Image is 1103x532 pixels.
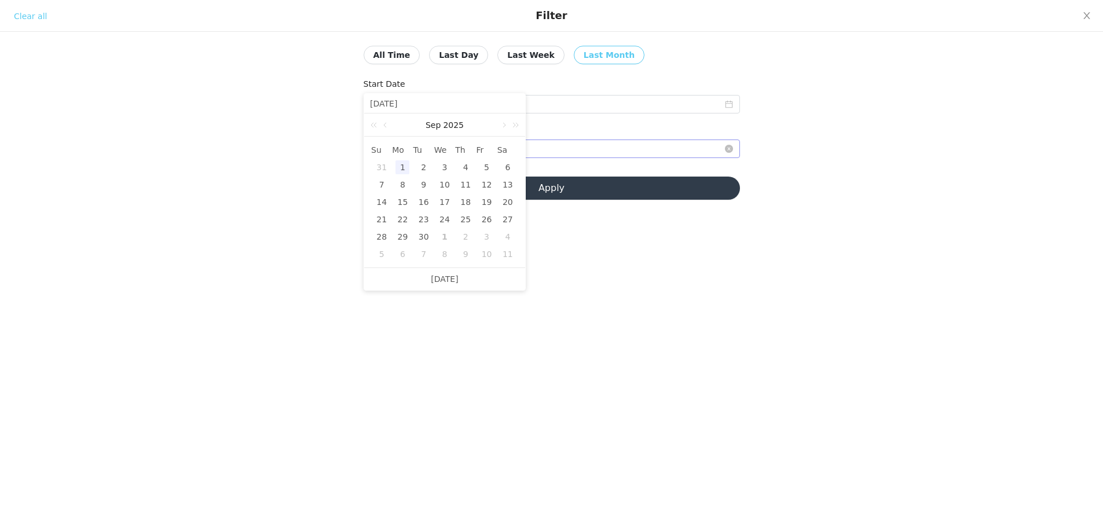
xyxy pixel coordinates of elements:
th: Sat [497,141,518,159]
div: 2 [459,230,472,244]
div: 19 [480,195,494,209]
td: October 9, 2025 [455,245,476,263]
i: icon: close [1082,11,1091,20]
button: Apply [364,177,740,200]
div: 5 [480,160,494,174]
button: Last Week [497,46,565,64]
span: Fr [476,145,497,155]
div: Clear all [14,10,47,23]
th: Thu [455,141,476,159]
td: October 7, 2025 [413,245,434,263]
div: 1 [438,230,452,244]
td: September 17, 2025 [434,193,455,211]
div: 4 [459,160,472,174]
td: September 23, 2025 [413,211,434,228]
button: Last Month [574,46,644,64]
td: September 30, 2025 [413,228,434,245]
td: September 16, 2025 [413,193,434,211]
td: September 2, 2025 [413,159,434,176]
span: Sa [497,145,518,155]
td: September 25, 2025 [455,211,476,228]
div: 14 [375,195,389,209]
td: September 26, 2025 [476,211,497,228]
div: 4 [501,230,515,244]
td: October 3, 2025 [476,228,497,245]
td: September 6, 2025 [497,159,518,176]
div: 11 [501,247,515,261]
td: September 7, 2025 [371,176,392,193]
label: Start Date [364,79,405,89]
td: October 11, 2025 [497,245,518,263]
td: September 9, 2025 [413,176,434,193]
span: Su [371,145,392,155]
span: Th [455,145,476,155]
a: [DATE] [431,268,458,290]
td: September 20, 2025 [497,193,518,211]
div: 11 [459,178,472,192]
div: 21 [375,212,389,226]
div: 31 [375,160,389,174]
div: 1 [395,160,409,174]
div: 18 [459,195,472,209]
td: September 12, 2025 [476,176,497,193]
td: October 4, 2025 [497,228,518,245]
div: 23 [417,212,431,226]
div: 29 [395,230,409,244]
a: Last year (Control + left) [368,113,383,137]
div: 27 [501,212,515,226]
div: 9 [459,247,472,261]
td: September 1, 2025 [392,159,413,176]
div: 8 [438,247,452,261]
div: 15 [395,195,409,209]
div: 24 [438,212,452,226]
td: October 8, 2025 [434,245,455,263]
div: 30 [417,230,431,244]
div: 3 [480,230,494,244]
button: Last Day [429,46,488,64]
td: September 19, 2025 [476,193,497,211]
i: icon: calendar [725,100,733,108]
div: 25 [459,212,472,226]
span: We [434,145,455,155]
div: 10 [480,247,494,261]
div: 13 [501,178,515,192]
div: 7 [417,247,431,261]
td: September 11, 2025 [455,176,476,193]
i: icon: close-circle [725,145,733,153]
td: September 14, 2025 [371,193,392,211]
span: Tu [413,145,434,155]
div: 5 [375,247,389,261]
div: 8 [395,178,409,192]
td: October 2, 2025 [455,228,476,245]
div: 6 [501,160,515,174]
td: September 18, 2025 [455,193,476,211]
td: September 5, 2025 [476,159,497,176]
td: September 29, 2025 [392,228,413,245]
div: 26 [480,212,494,226]
td: September 24, 2025 [434,211,455,228]
td: October 5, 2025 [371,245,392,263]
a: Previous month (PageUp) [381,113,391,137]
th: Tue [413,141,434,159]
td: September 3, 2025 [434,159,455,176]
td: September 27, 2025 [497,211,518,228]
td: October 10, 2025 [476,245,497,263]
td: September 22, 2025 [392,211,413,228]
th: Mon [392,141,413,159]
div: 22 [395,212,409,226]
div: 16 [417,195,431,209]
div: 12 [480,178,494,192]
a: Next year (Control + right) [506,113,521,137]
td: September 28, 2025 [371,228,392,245]
div: 20 [501,195,515,209]
td: September 15, 2025 [392,193,413,211]
td: August 31, 2025 [371,159,392,176]
div: 9 [417,178,431,192]
div: 6 [395,247,409,261]
div: 10 [438,178,452,192]
a: Next month (PageDown) [498,113,508,137]
td: September 4, 2025 [455,159,476,176]
td: October 1, 2025 [434,228,455,245]
button: All Time [364,46,420,64]
td: October 6, 2025 [392,245,413,263]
